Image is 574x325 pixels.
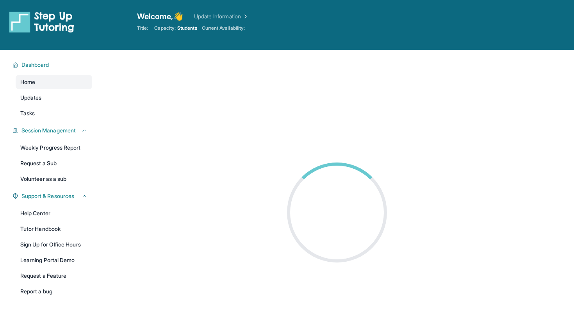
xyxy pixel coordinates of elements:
[202,25,245,31] span: Current Availability:
[16,75,92,89] a: Home
[137,25,148,31] span: Title:
[16,206,92,220] a: Help Center
[16,284,92,298] a: Report a bug
[21,127,76,134] span: Session Management
[16,222,92,236] a: Tutor Handbook
[20,94,42,102] span: Updates
[154,25,176,31] span: Capacity:
[16,91,92,105] a: Updates
[194,12,249,20] a: Update Information
[177,25,197,31] span: Students
[241,12,249,20] img: Chevron Right
[18,61,87,69] button: Dashboard
[21,192,74,200] span: Support & Resources
[16,237,92,252] a: Sign Up for Office Hours
[16,141,92,155] a: Weekly Progress Report
[9,11,74,33] img: logo
[16,253,92,267] a: Learning Portal Demo
[20,78,35,86] span: Home
[16,156,92,170] a: Request a Sub
[16,172,92,186] a: Volunteer as a sub
[18,192,87,200] button: Support & Resources
[137,11,183,22] span: Welcome, 👋
[21,61,49,69] span: Dashboard
[16,106,92,120] a: Tasks
[16,269,92,283] a: Request a Feature
[18,127,87,134] button: Session Management
[20,109,35,117] span: Tasks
